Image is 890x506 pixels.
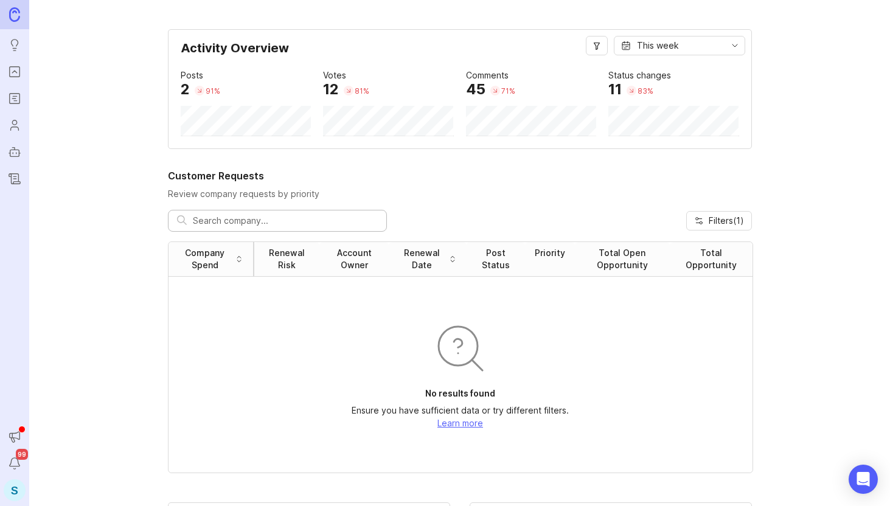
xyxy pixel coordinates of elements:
[608,69,671,82] div: Status changes
[431,319,490,378] img: svg+xml;base64,PHN2ZyB3aWR0aD0iOTYiIGhlaWdodD0iOTYiIGZpbGw9Im5vbmUiIHhtbG5zPSJodHRwOi8vd3d3LnczLm...
[849,465,878,494] div: Open Intercom Messenger
[466,82,485,97] div: 45
[181,82,190,97] div: 2
[193,214,378,227] input: Search company...
[709,215,744,227] span: Filters
[4,426,26,448] button: Announcements
[4,479,26,501] button: S
[355,86,369,96] div: 81 %
[16,449,28,460] span: 99
[608,82,622,97] div: 11
[535,247,565,259] div: Priority
[352,404,569,417] p: Ensure you have sufficient data or try different filters.
[264,247,310,271] div: Renewal Risk
[4,114,26,136] a: Users
[437,418,483,428] a: Learn more
[686,211,752,230] button: Filters(1)
[4,61,26,83] a: Portal
[178,247,232,271] div: Company Spend
[638,86,653,96] div: 83 %
[637,39,679,52] div: This week
[4,452,26,474] button: Notifications
[168,168,752,183] h2: Customer Requests
[181,69,203,82] div: Posts
[476,247,515,271] div: Post Status
[323,82,339,97] div: 12
[725,41,745,50] svg: toggle icon
[4,168,26,190] a: Changelog
[4,34,26,56] a: Ideas
[680,247,743,271] div: Total Opportunity
[733,215,744,226] span: ( 1 )
[181,42,739,64] div: Activity Overview
[398,247,445,271] div: Renewal Date
[466,69,509,82] div: Comments
[4,141,26,163] a: Autopilot
[585,247,660,271] div: Total Open Opportunity
[4,88,26,109] a: Roadmaps
[501,86,515,96] div: 71 %
[329,247,378,271] div: Account Owner
[168,188,752,200] p: Review company requests by priority
[425,387,495,400] p: No results found
[323,69,346,82] div: Votes
[9,7,20,21] img: Canny Home
[206,86,220,96] div: 91 %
